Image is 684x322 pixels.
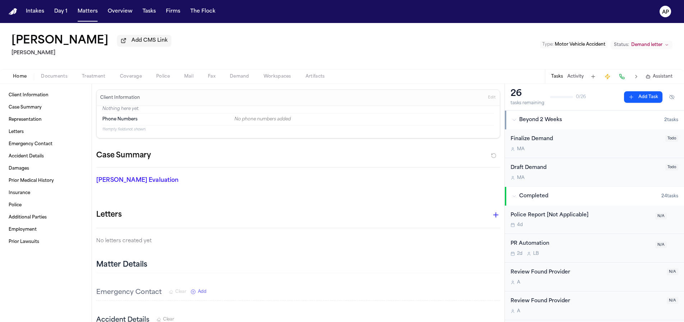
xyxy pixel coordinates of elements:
span: Add [198,289,206,295]
span: Police [156,74,170,79]
span: Clear [175,289,186,295]
span: Artifacts [306,74,325,79]
button: Overview [105,5,135,18]
a: Employment [6,224,86,235]
span: Phone Numbers [102,116,138,122]
span: Insurance [9,190,30,196]
span: N/A [655,241,667,248]
span: Emergency Contact [9,141,52,147]
span: Accident Details [9,153,44,159]
span: Status: [614,42,629,48]
button: Create Immediate Task [602,72,613,82]
button: Clear Emergency Contact [169,289,186,295]
p: 11 empty fields not shown. [102,127,494,132]
h2: Case Summary [96,150,151,161]
span: Damages [9,166,29,171]
span: N/A [655,213,667,220]
text: AP [662,10,669,15]
p: [PERSON_NAME] Evaluation [96,176,225,185]
button: Activity [567,74,584,79]
span: Workspaces [264,74,291,79]
h2: [PERSON_NAME] [11,49,171,57]
span: Type : [542,42,554,47]
button: Day 1 [51,5,70,18]
div: Review Found Provider [511,268,662,277]
div: 26 [511,88,544,100]
span: 24 task s [661,193,678,199]
div: tasks remaining [511,100,544,106]
button: Edit Type: Motor Vehicle Accident [540,41,608,48]
span: Completed [519,193,548,200]
span: A [517,280,520,285]
div: Open task: Draft Demand [505,158,684,187]
button: Matters [75,5,101,18]
span: Todo [665,164,678,171]
span: Client Information [9,92,48,98]
span: M A [517,146,525,152]
button: Add New [191,289,206,295]
a: The Flock [187,5,218,18]
div: PR Automation [511,240,651,248]
span: Police [9,202,22,208]
span: Letters [9,129,24,135]
span: M A [517,175,525,181]
span: Mail [184,74,194,79]
a: Client Information [6,89,86,101]
span: Add CMS Link [131,37,168,44]
h3: Emergency Contact [96,287,162,298]
a: Police [6,199,86,211]
span: Assistant [653,74,673,79]
button: Add Task [624,91,662,103]
h3: Client Information [99,95,141,101]
div: Open task: Review Found Provider [505,263,684,291]
span: 4d [517,222,523,228]
span: Todo [665,135,678,142]
div: Draft Demand [511,164,661,172]
div: Finalize Demand [511,135,661,143]
span: Prior Lawsuits [9,239,39,245]
button: Tasks [140,5,159,18]
a: Prior Lawsuits [6,236,86,248]
a: Emergency Contact [6,138,86,150]
span: Treatment [82,74,106,79]
a: Additional Parties [6,212,86,223]
span: A [517,308,520,314]
p: No letters created yet [96,237,500,245]
button: Beyond 2 Weeks2tasks [505,111,684,129]
span: Motor Vehicle Accident [555,42,605,47]
a: Damages [6,163,86,174]
button: Hide completed tasks (⌘⇧H) [665,91,678,103]
span: 2 task s [664,117,678,123]
div: Open task: Finalize Demand [505,129,684,158]
button: Change status from Demand letter [610,41,673,49]
div: No phone numbers added [234,116,494,122]
span: 2d [517,251,522,257]
a: Home [9,8,17,15]
button: Assistant [646,74,673,79]
button: Completed24tasks [505,187,684,206]
span: N/A [667,268,678,275]
h2: Matter Details [96,260,147,270]
p: Nothing here yet. [102,106,494,113]
div: Open task: PR Automation [505,234,684,263]
span: Case Summary [9,105,42,110]
button: Firms [163,5,183,18]
img: Finch Logo [9,8,17,15]
div: Police Report [Not Applicable] [511,211,651,220]
button: Edit [486,92,498,103]
a: Case Summary [6,102,86,113]
span: Prior Medical History [9,178,54,184]
span: Additional Parties [9,215,47,220]
a: Letters [6,126,86,138]
span: Beyond 2 Weeks [519,116,562,124]
span: L B [533,251,539,257]
button: Tasks [551,74,563,79]
button: Intakes [23,5,47,18]
span: Employment [9,227,37,233]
